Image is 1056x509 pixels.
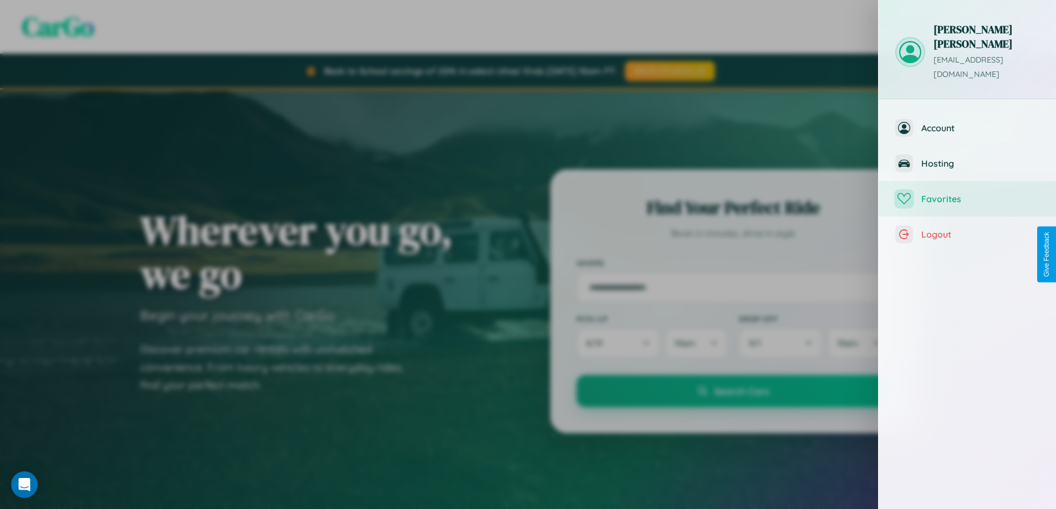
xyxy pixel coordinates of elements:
button: Favorites [879,181,1056,217]
h3: [PERSON_NAME] [PERSON_NAME] [933,22,1039,51]
span: Favorites [921,193,1039,204]
span: Hosting [921,158,1039,169]
button: Logout [879,217,1056,252]
span: Logout [921,229,1039,240]
div: Open Intercom Messenger [11,471,38,498]
button: Account [879,110,1056,146]
span: Account [921,122,1039,133]
div: Give Feedback [1043,232,1050,277]
button: Hosting [879,146,1056,181]
p: [EMAIL_ADDRESS][DOMAIN_NAME] [933,53,1039,82]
